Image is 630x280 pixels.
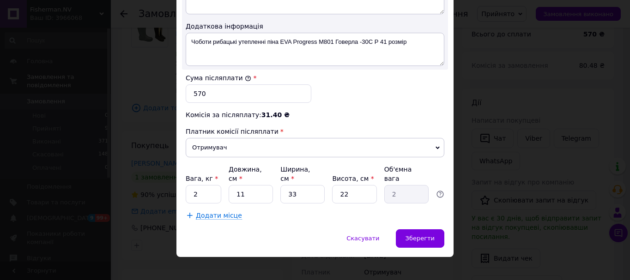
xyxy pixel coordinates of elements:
label: Ширина, см [280,166,310,182]
div: Додаткова інформація [186,22,444,31]
label: Висота, см [332,175,374,182]
span: Платник комісії післяплати [186,128,279,135]
label: Довжина, см [229,166,262,182]
span: 31.40 ₴ [261,111,290,119]
span: Додати місце [196,212,242,220]
div: Об'ємна вага [384,165,429,183]
label: Сума післяплати [186,74,251,82]
textarea: Чоботи рибацькі утепленні піна EVA Progress М801 Говерла -30C Р 41 розмір [186,33,444,66]
label: Вага, кг [186,175,218,182]
span: Отримувач [186,138,444,157]
span: Зберегти [406,235,435,242]
div: Комісія за післяплату: [186,110,444,119]
span: Скасувати [346,235,379,242]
